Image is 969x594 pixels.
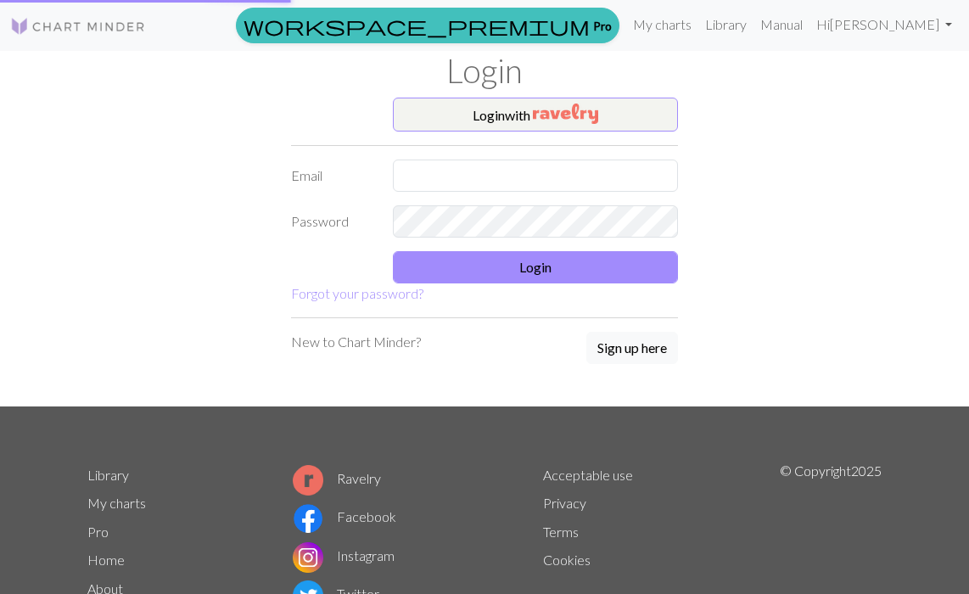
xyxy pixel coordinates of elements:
[87,552,125,568] a: Home
[698,8,753,42] a: Library
[393,251,678,283] button: Login
[626,8,698,42] a: My charts
[291,285,423,301] a: Forgot your password?
[753,8,809,42] a: Manual
[543,495,586,511] a: Privacy
[293,470,381,486] a: Ravelry
[543,524,579,540] a: Terms
[586,332,678,364] button: Sign up here
[87,495,146,511] a: My charts
[293,542,323,573] img: Instagram logo
[393,98,678,132] button: Loginwith
[281,205,383,238] label: Password
[281,160,383,192] label: Email
[586,332,678,366] a: Sign up here
[10,16,146,36] img: Logo
[77,51,892,91] h1: Login
[809,8,959,42] a: Hi[PERSON_NAME]
[293,465,323,496] img: Ravelry logo
[244,14,590,37] span: workspace_premium
[543,467,633,483] a: Acceptable use
[293,508,396,524] a: Facebook
[293,503,323,534] img: Facebook logo
[236,8,619,43] a: Pro
[533,104,598,124] img: Ravelry
[543,552,591,568] a: Cookies
[291,332,421,352] p: New to Chart Minder?
[293,547,395,563] a: Instagram
[87,467,129,483] a: Library
[87,524,109,540] a: Pro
